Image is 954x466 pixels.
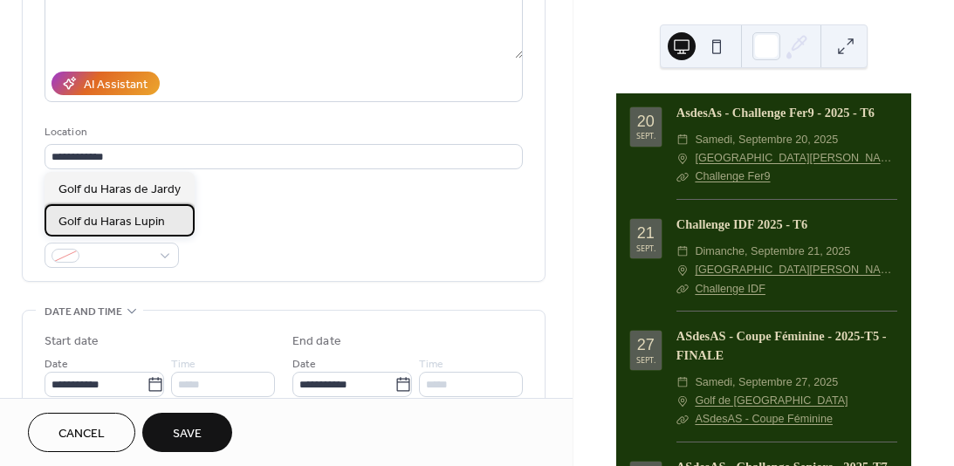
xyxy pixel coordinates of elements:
span: dimanche, septembre 21, 2025 [695,243,850,261]
a: Challenge IDF 2025 - T6 [676,217,807,231]
span: Date [292,355,316,373]
div: ​ [676,392,689,410]
div: ​ [676,243,689,261]
button: AI Assistant [51,72,160,95]
span: samedi, septembre 20, 2025 [695,131,838,149]
button: Save [142,413,232,452]
span: Golf du Haras de Jardy [58,181,181,199]
div: ​ [676,149,689,168]
span: Time [419,355,443,373]
div: 27 [637,337,655,353]
a: Challenge IDF [695,283,765,295]
div: ​ [676,168,689,186]
div: 20 [637,113,655,129]
a: Challenge Fer9 [695,170,770,182]
div: ​ [676,131,689,149]
div: ​ [676,261,689,279]
span: samedi, septembre 27, 2025 [695,373,838,392]
div: ​ [676,280,689,298]
a: ASdesAS - Coupe Féminine [695,413,833,425]
span: Golf du Haras Lupin [58,213,165,231]
a: Golf de [GEOGRAPHIC_DATA] [695,392,848,410]
div: Start date [45,332,99,351]
div: Event color [45,222,175,240]
span: Save [173,425,202,443]
div: ​ [676,373,689,392]
a: ASdesAS - Coupe Féminine - 2025-T5 - FINALE [676,329,887,362]
a: [GEOGRAPHIC_DATA][PERSON_NAME] [695,261,897,279]
span: Date [45,355,68,373]
a: [GEOGRAPHIC_DATA][PERSON_NAME] [695,149,897,168]
div: ​ [676,410,689,428]
div: AI Assistant [84,76,148,94]
div: sept. [636,356,655,364]
a: AsdesAs - Challenge Fer9 - 2025 - T6 [676,106,875,120]
div: sept. [636,132,655,140]
div: Location [45,123,519,141]
span: Time [171,355,196,373]
div: End date [292,332,341,351]
button: Cancel [28,413,135,452]
div: sept. [636,244,655,252]
div: 21 [637,225,655,241]
span: Date and time [45,303,122,321]
span: Cancel [58,425,105,443]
